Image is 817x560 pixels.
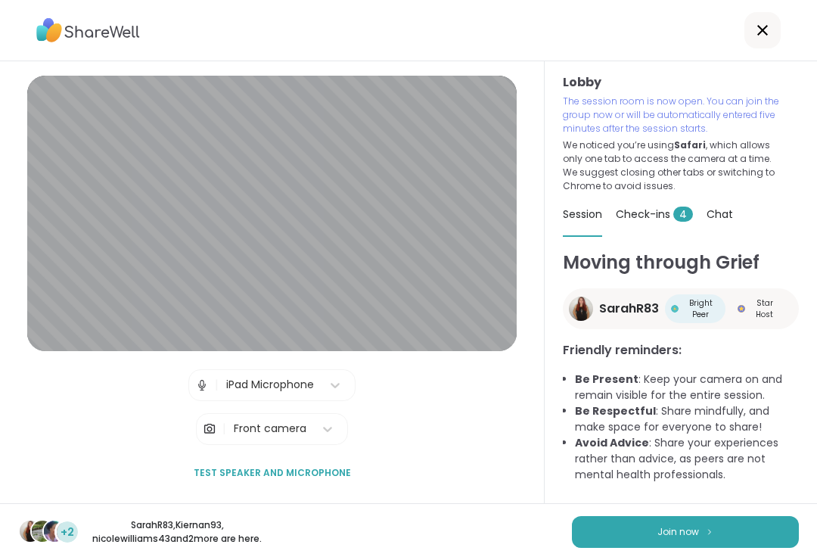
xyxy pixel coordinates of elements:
[682,297,719,320] span: Bright Peer
[563,341,799,359] h3: Friendly reminders:
[226,377,314,393] div: iPad Microphone
[575,403,656,418] b: Be Respectful
[195,370,209,400] img: Microphone
[32,521,53,542] img: Kiernan93
[575,435,799,483] li: : Share your experiences rather than advice, as peers are not mental health professionals.
[92,518,262,546] p: SarahR83 , Kiernan93 , nicolewilliams43 and 2 more are here.
[20,521,41,542] img: SarahR83
[569,297,593,321] img: SarahR83
[575,403,799,435] li: : Share mindfully, and make space for everyone to share!
[563,288,799,329] a: SarahR83SarahR83Bright PeerBright PeerStar HostStar Host
[61,524,74,540] span: +2
[222,414,226,444] span: |
[575,372,799,403] li: : Keep your camera on and remain visible for the entire session.
[671,305,679,313] img: Bright Peer
[599,300,659,318] span: SarahR83
[36,13,140,48] img: ShareWell Logo
[575,372,638,387] b: Be Present
[748,297,781,320] span: Star Host
[674,138,706,151] b: Safari
[563,95,781,135] p: The session room is now open. You can join the group now or will be automatically entered five mi...
[575,435,649,450] b: Avoid Advice
[738,305,745,313] img: Star Host
[673,207,693,222] span: 4
[572,516,799,548] button: Join now
[234,421,306,437] div: Front camera
[616,207,693,222] span: Check-ins
[563,73,799,92] h3: Lobby
[194,466,351,480] span: Test speaker and microphone
[44,521,65,542] img: nicolewilliams43
[563,138,781,193] p: We noticed you’re using , which allows only one tab to access the camera at a time. We suggest cl...
[657,525,699,539] span: Join now
[188,457,357,489] button: Test speaker and microphone
[203,414,216,444] img: Camera
[563,249,799,276] h1: Moving through Grief
[215,370,219,400] span: |
[705,527,714,536] img: ShareWell Logomark
[563,207,602,222] span: Session
[707,207,733,222] span: Chat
